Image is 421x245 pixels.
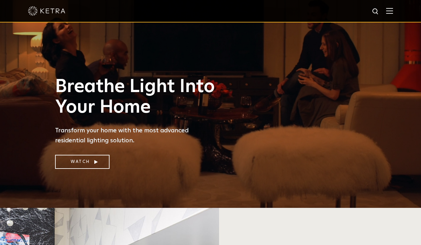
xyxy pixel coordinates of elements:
[55,125,220,145] p: Transform your home with the most advanced residential lighting solution.
[55,155,110,169] a: Watch
[386,8,393,14] img: Hamburger%20Nav.svg
[55,76,220,118] h1: Breathe Light Into Your Home
[28,6,65,16] img: ketra-logo-2019-white
[372,8,380,16] img: search icon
